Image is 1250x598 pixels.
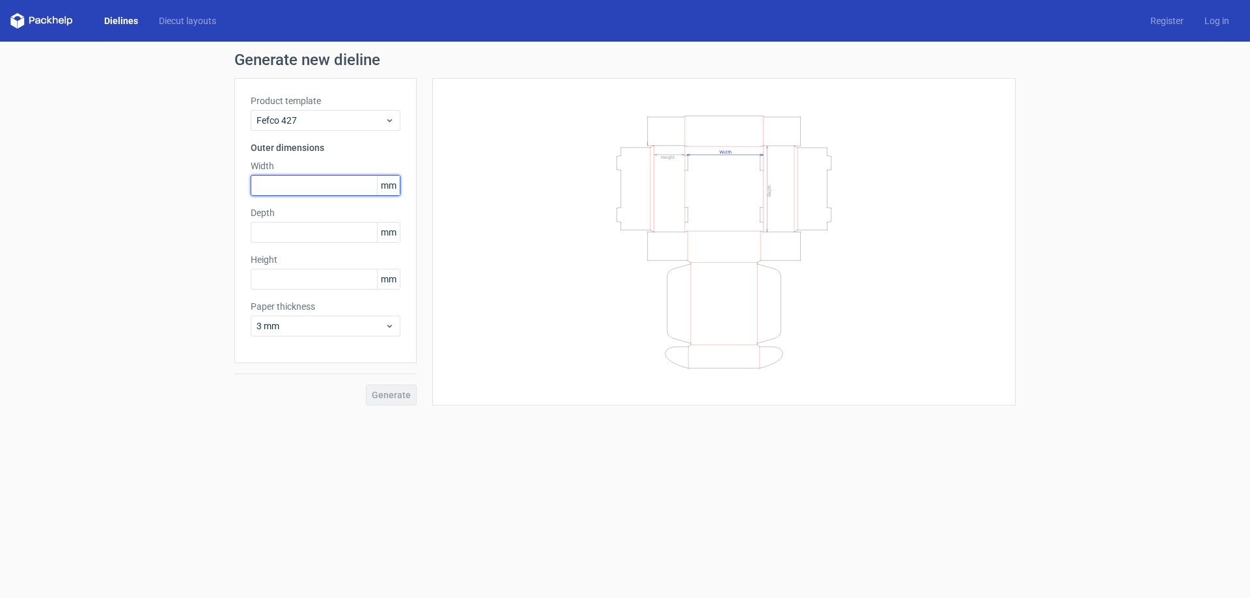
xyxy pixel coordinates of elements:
[767,184,772,196] text: Depth
[251,94,400,107] label: Product template
[251,141,400,154] h3: Outer dimensions
[377,176,400,195] span: mm
[94,14,148,27] a: Dielines
[251,300,400,313] label: Paper thickness
[257,114,385,127] span: Fefco 427
[719,148,732,154] text: Width
[377,223,400,242] span: mm
[251,206,400,219] label: Depth
[251,253,400,266] label: Height
[1140,14,1194,27] a: Register
[234,52,1016,68] h1: Generate new dieline
[148,14,227,27] a: Diecut layouts
[251,159,400,172] label: Width
[661,154,674,159] text: Height
[1194,14,1240,27] a: Log in
[257,319,385,333] span: 3 mm
[377,269,400,289] span: mm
